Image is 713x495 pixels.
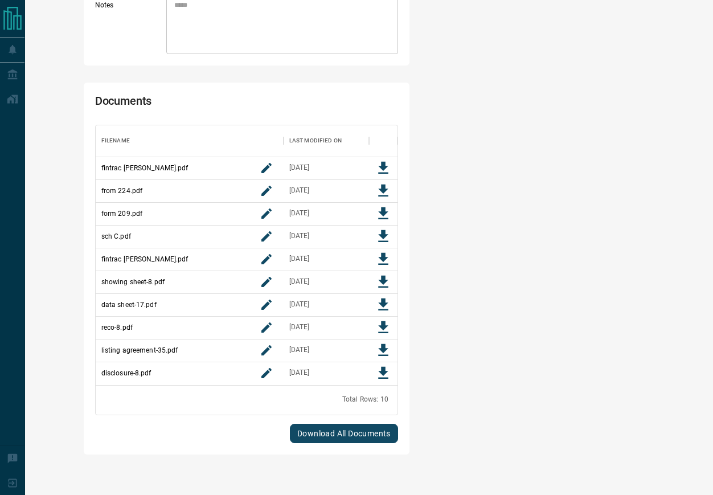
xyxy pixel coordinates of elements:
button: rename button [255,271,278,293]
p: from 224.pdf [101,186,142,196]
button: rename button [255,225,278,248]
div: Filename [101,125,130,157]
p: form 209.pdf [101,208,142,219]
button: rename button [255,293,278,316]
h2: Documents [95,94,277,113]
div: Sep 13, 2025 [289,300,310,309]
p: sch C.pdf [101,231,131,242]
button: Download File [372,179,395,202]
button: rename button [255,362,278,384]
p: disclosure-8.pdf [101,368,151,378]
button: rename button [255,248,278,271]
div: Filename [96,125,284,157]
button: Download File [372,362,395,384]
div: Sep 13, 2025 [289,368,310,378]
div: Sep 13, 2025 [289,163,310,173]
p: fintrac [PERSON_NAME].pdf [101,163,189,173]
p: showing sheet-8.pdf [101,277,165,287]
p: data sheet-17.pdf [101,300,157,310]
button: rename button [255,316,278,339]
button: rename button [255,179,278,202]
p: reco-8.pdf [101,322,133,333]
div: Total Rows: 10 [342,395,388,404]
button: Download File [372,157,395,179]
button: Download File [372,248,395,271]
button: Download File [372,271,395,293]
button: Download File [372,293,395,316]
label: Notes [95,1,163,54]
div: Sep 13, 2025 [289,186,310,195]
p: listing agreement-35.pdf [101,345,178,355]
p: fintrac [PERSON_NAME].pdf [101,254,189,264]
div: Sep 13, 2025 [289,345,310,355]
button: rename button [255,157,278,179]
button: rename button [255,202,278,225]
button: rename button [255,339,278,362]
div: Sep 13, 2025 [289,208,310,218]
button: Download File [372,316,395,339]
div: Sep 13, 2025 [289,322,310,332]
div: Last Modified On [289,125,342,157]
button: Download File [372,339,395,362]
div: Sep 13, 2025 [289,254,310,264]
div: Sep 13, 2025 [289,231,310,241]
div: Sep 13, 2025 [289,277,310,287]
button: Download All Documents [290,424,398,443]
button: Download File [372,202,395,225]
button: Download File [372,225,395,248]
div: Last Modified On [284,125,369,157]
